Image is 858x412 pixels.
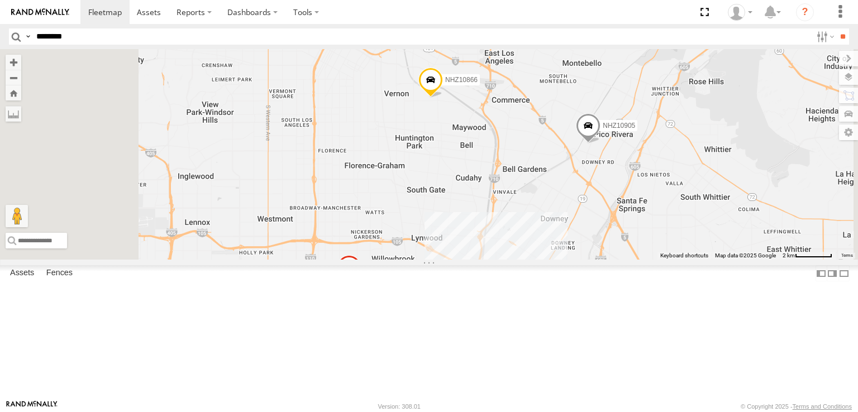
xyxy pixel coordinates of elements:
button: Zoom Home [6,85,21,100]
button: Zoom in [6,55,21,70]
div: Version: 308.01 [378,403,421,410]
a: Terms (opens in new tab) [841,253,853,257]
a: Terms and Conditions [793,403,852,410]
label: Dock Summary Table to the Right [827,265,838,281]
span: NHZ10905 [603,121,635,129]
button: Map Scale: 2 km per 63 pixels [779,252,836,260]
div: Zulema McIntosch [724,4,756,21]
span: Map data ©2025 Google [715,252,776,258]
label: Search Filter Options [812,28,836,45]
button: Keyboard shortcuts [660,252,708,260]
label: Map Settings [839,124,858,140]
label: Fences [41,266,78,281]
span: 2 km [783,252,795,258]
label: Dock Summary Table to the Left [816,265,827,281]
div: © Copyright 2025 - [741,403,852,410]
button: Drag Pegman onto the map to open Street View [6,205,28,227]
label: Hide Summary Table [838,265,850,281]
i: ? [796,3,814,21]
label: Search Query [23,28,32,45]
span: NHZ10866 [445,76,478,84]
img: rand-logo.svg [11,8,69,16]
label: Assets [4,266,40,281]
a: Visit our Website [6,401,58,412]
label: Measure [6,106,21,122]
button: Zoom out [6,70,21,85]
